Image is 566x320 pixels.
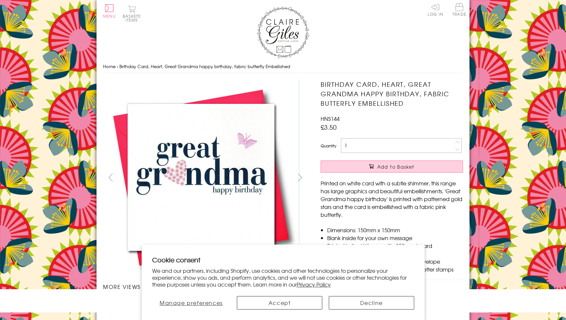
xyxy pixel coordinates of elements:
[327,242,463,250] li: Printed in the U.K on quality 350gsm board
[103,13,116,19] span: Menu
[321,122,337,132] span: £3.50
[452,3,466,16] span: Trade
[329,296,414,310] button: Decline
[321,115,340,122] span: HNS144
[126,13,141,23] span: 0 items
[428,3,443,16] a: Log In
[103,4,116,18] button: Menu
[103,283,308,291] h3: More views
[321,143,336,149] label: Quantity
[452,3,466,17] a: Trade
[237,296,322,310] button: Accept
[297,280,331,288] a: Privacy Policy
[377,163,415,170] span: Add to Basket
[152,296,231,310] button: Manage preferences
[321,179,463,218] p: Printed on white card with a subtle shimmer, this range has large graphics and beautiful embellis...
[119,63,290,69] span: Birthday Card, Heart, Great Grandma happy birthday, fabric butterfly Embellished
[321,160,463,173] button: Add to Basket
[103,80,299,276] img: Birthday Card, Heart, Great Grandma happy birthday, fabric butterfly Embellished
[160,299,223,307] span: Manage preferences
[103,170,118,185] button: prev
[152,267,414,288] p: We and our partners, including Shopify, use cookies and other technologies to personalize your ex...
[293,170,308,185] button: next
[308,80,504,276] img: Birthday Card, Heart, Great Grandma happy birthday, fabric butterfly Embellished
[321,80,463,108] h1: Birthday Card, Heart, Great Grandma happy birthday, fabric butterfly Embellished
[327,234,463,242] li: Blank inside for your own message
[327,226,463,234] li: Dimensions: 150mm x 150mm
[152,255,414,264] h2: Cookie consent
[103,60,463,73] nav: breadcrumbs
[257,7,309,58] img: Claire Giles Greetings Cards
[117,63,118,69] span: ›
[103,63,115,69] a: Home
[123,5,141,22] button: Basket0 items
